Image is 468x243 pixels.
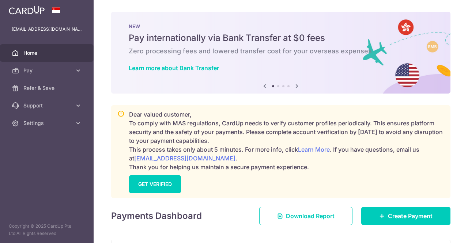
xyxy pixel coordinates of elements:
[129,64,219,72] a: Learn more about Bank Transfer
[23,119,72,127] span: Settings
[388,212,433,220] span: Create Payment
[12,26,82,33] p: [EMAIL_ADDRESS][DOMAIN_NAME]
[111,12,450,94] img: Bank transfer banner
[361,207,450,225] a: Create Payment
[23,49,72,57] span: Home
[286,212,335,220] span: Download Report
[129,32,433,44] h5: Pay internationally via Bank Transfer at $0 fees
[134,155,235,162] a: [EMAIL_ADDRESS][DOMAIN_NAME]
[111,209,202,223] h4: Payments Dashboard
[9,6,45,15] img: CardUp
[259,207,352,225] a: Download Report
[298,146,330,153] a: Learn More
[129,175,181,193] a: GET VERIFIED
[23,84,72,92] span: Refer & Save
[129,23,433,29] p: NEW
[129,110,444,171] p: Dear valued customer, To comply with MAS regulations, CardUp needs to verify customer profiles pe...
[23,102,72,109] span: Support
[129,47,433,56] h6: Zero processing fees and lowered transfer cost for your overseas expenses
[23,67,72,74] span: Pay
